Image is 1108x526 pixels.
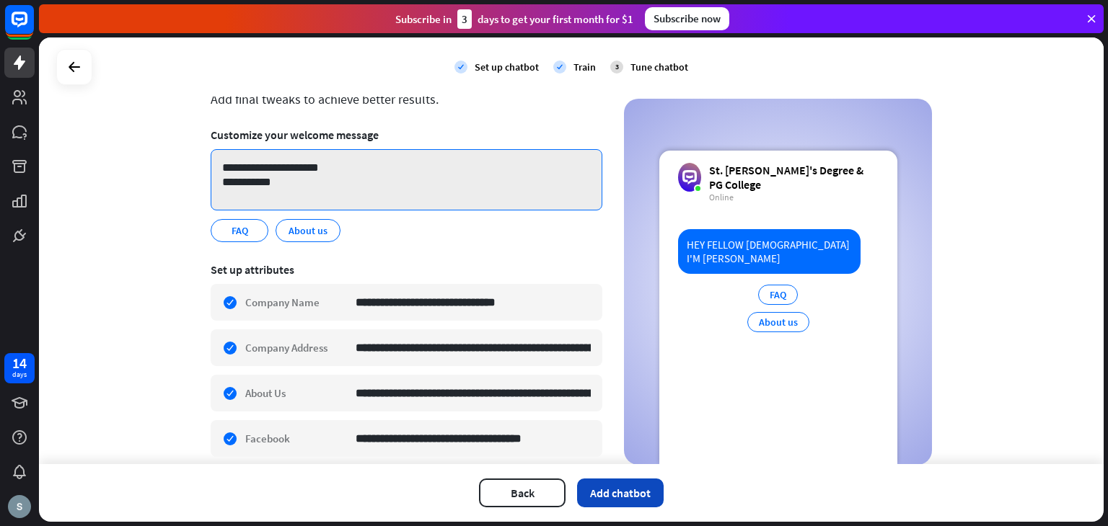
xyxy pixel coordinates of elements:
[758,285,798,305] div: FAQ
[395,9,633,29] div: Subscribe in days to get your first month for $1
[678,229,861,274] div: HEY FELLOW [DEMOGRAPHIC_DATA] I'M [PERSON_NAME]
[610,61,623,73] div: 3
[747,312,809,332] div: About us
[211,262,602,277] div: Set up attributes
[454,61,467,73] i: check
[630,61,688,73] div: Tune chatbot
[12,370,27,380] div: days
[457,9,472,29] div: 3
[211,128,602,142] div: Customize your welcome message
[4,353,35,383] a: 14 days
[645,7,729,30] div: Subscribe now
[709,163,879,192] div: St. [PERSON_NAME]'s Degree & PG College
[287,223,329,239] span: About us
[12,357,27,370] div: 14
[709,192,879,203] div: Online
[12,6,55,49] button: Open LiveChat chat widget
[475,61,539,73] div: Set up chatbot
[230,223,250,239] span: FAQ
[577,478,664,507] button: Add chatbot
[553,61,566,73] i: check
[573,61,596,73] div: Train
[479,478,566,507] button: Back
[211,91,602,107] div: Add final tweaks to achieve better results.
